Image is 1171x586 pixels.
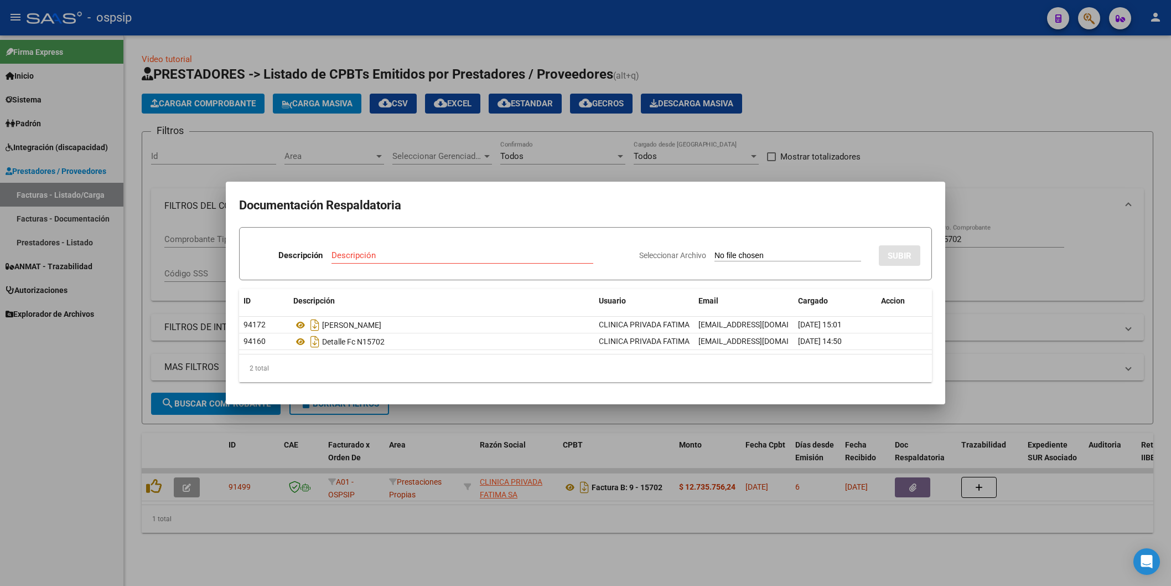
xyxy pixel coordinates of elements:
[278,249,323,262] p: Descripción
[243,320,266,329] span: 94172
[794,289,877,313] datatable-header-cell: Cargado
[243,337,266,346] span: 94160
[293,316,590,334] div: [PERSON_NAME]
[1133,548,1160,575] div: Open Intercom Messenger
[599,296,626,305] span: Usuario
[293,296,335,305] span: Descripción
[698,337,880,346] span: [EMAIL_ADDRESS][DOMAIN_NAME][PERSON_NAME]
[798,337,842,346] span: [DATE] 14:50
[888,251,911,261] span: SUBIR
[243,296,251,305] span: ID
[877,289,932,313] datatable-header-cell: Accion
[798,320,842,329] span: [DATE] 15:01
[881,296,905,305] span: Accion
[308,333,322,351] i: Descargar documento
[308,316,322,334] i: Descargar documento
[694,289,794,313] datatable-header-cell: Email
[798,296,828,305] span: Cargado
[698,320,880,329] span: [EMAIL_ADDRESS][DOMAIN_NAME][PERSON_NAME]
[594,289,694,313] datatable-header-cell: Usuario
[879,245,920,266] button: SUBIR
[599,337,706,346] span: CLINICA PRIVADA FATIMA (45)
[289,289,594,313] datatable-header-cell: Descripción
[239,289,289,313] datatable-header-cell: ID
[293,333,590,351] div: Detalle Fc N15702
[239,354,932,382] div: 2 total
[599,320,706,329] span: CLINICA PRIVADA FATIMA (45)
[239,195,932,216] h2: Documentación Respaldatoria
[639,251,706,260] span: Seleccionar Archivo
[698,296,718,305] span: Email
